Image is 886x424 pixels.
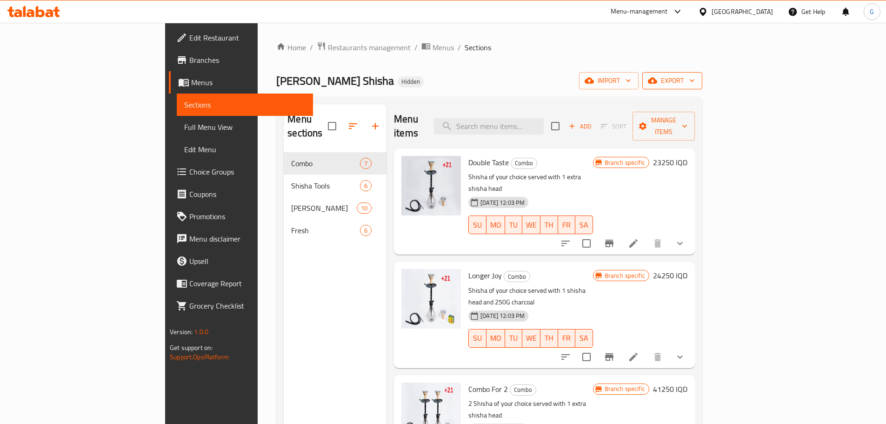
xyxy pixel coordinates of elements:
[562,218,572,232] span: FR
[601,384,649,393] span: Branch specific
[169,272,313,295] a: Coverage Report
[526,218,537,232] span: WE
[170,351,229,363] a: Support.OpsPlatform
[284,148,386,245] nav: Menu sections
[357,202,372,214] div: items
[189,256,306,267] span: Upsell
[477,198,528,207] span: [DATE] 12:03 PM
[642,72,702,89] button: export
[669,346,691,368] button: show more
[473,331,482,345] span: SU
[712,7,773,17] div: [GEOGRAPHIC_DATA]
[579,218,589,232] span: SA
[189,54,306,66] span: Branches
[511,158,537,168] span: Combo
[189,278,306,289] span: Coverage Report
[601,158,649,167] span: Branch specific
[540,215,558,234] button: TH
[486,215,505,234] button: MO
[544,218,554,232] span: TH
[628,351,639,363] a: Edit menu item
[674,351,686,363] svg: Show Choices
[505,329,523,348] button: TU
[646,232,669,255] button: delete
[653,269,687,282] h6: 24250 IQD
[401,156,461,215] img: Double Taste
[554,232,577,255] button: sort-choices
[586,75,631,87] span: import
[505,215,523,234] button: TU
[458,42,461,53] li: /
[360,226,371,235] span: 6
[434,118,544,135] input: search
[317,41,411,54] a: Restaurants management
[177,116,313,138] a: Full Menu View
[364,115,386,137] button: Add section
[650,75,695,87] span: export
[169,27,313,49] a: Edit Restaurant
[170,326,193,338] span: Version:
[510,384,536,396] div: Combo
[189,211,306,222] span: Promotions
[398,76,424,87] div: Hidden
[189,32,306,43] span: Edit Restaurant
[328,42,411,53] span: Restaurants management
[177,94,313,116] a: Sections
[598,346,620,368] button: Branch-specific-item
[468,382,508,396] span: Combo For 2
[291,158,360,169] div: Combo
[357,204,371,213] span: 10
[169,295,313,317] a: Grocery Checklist
[468,329,486,348] button: SU
[184,99,306,110] span: Sections
[558,215,576,234] button: FR
[189,188,306,200] span: Coupons
[394,112,423,140] h2: Menu items
[628,238,639,249] a: Edit menu item
[544,331,554,345] span: TH
[490,218,501,232] span: MO
[653,156,687,169] h6: 23250 IQD
[291,180,360,191] div: Shisha Tools
[554,346,577,368] button: sort-choices
[562,331,572,345] span: FR
[567,121,593,132] span: Add
[169,205,313,228] a: Promotions
[284,219,386,242] div: Fresh6
[189,166,306,177] span: Choice Groups
[468,215,486,234] button: SU
[189,233,306,244] span: Menu disclaimer
[284,197,386,219] div: [PERSON_NAME]10
[579,331,589,345] span: SA
[509,331,519,345] span: TU
[565,119,595,134] button: Add
[276,41,702,54] nav: breadcrumb
[598,232,620,255] button: Branch-specific-item
[291,202,357,214] span: [PERSON_NAME]
[511,158,537,169] div: Combo
[633,112,695,141] button: Manage items
[490,331,501,345] span: MO
[398,78,424,86] span: Hidden
[526,331,537,345] span: WE
[169,71,313,94] a: Menus
[184,144,306,155] span: Edit Menu
[870,7,874,17] span: G
[291,202,357,214] div: Shisha
[191,77,306,88] span: Menus
[577,347,596,367] span: Select to update
[276,70,394,91] span: [PERSON_NAME] Shisha
[342,115,364,137] span: Sort sections
[189,300,306,311] span: Grocery Checklist
[640,114,687,138] span: Manage items
[646,346,669,368] button: delete
[522,329,540,348] button: WE
[565,119,595,134] span: Add item
[577,234,596,253] span: Select to update
[169,49,313,71] a: Branches
[468,398,593,421] p: 2 Shisha of your choice served with 1 extra shisha head
[468,155,509,169] span: Double Taste
[169,183,313,205] a: Coupons
[360,180,372,191] div: items
[522,215,540,234] button: WE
